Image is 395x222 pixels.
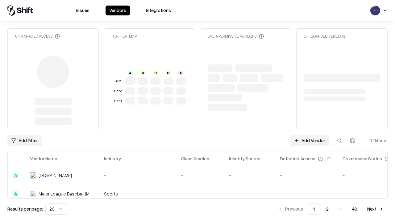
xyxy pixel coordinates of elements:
[153,71,158,76] div: C
[128,71,133,76] div: A
[181,172,219,179] div: -
[140,71,145,76] div: B
[280,172,333,179] div: -
[15,34,60,39] div: Unmanaged Access
[364,203,388,215] button: Next
[13,191,19,197] div: A
[290,135,329,146] a: Add Vendor
[178,71,183,76] div: F
[30,155,57,162] div: Vendor Name
[142,6,175,15] button: Integrations
[113,79,123,84] div: Tier 1
[308,203,320,215] button: 1
[363,137,388,144] div: 971 items
[73,6,93,15] button: Issues
[39,191,94,197] div: Major League Baseball (MLB)
[111,34,137,39] div: Risk Heatmap
[229,155,260,162] div: Identity Source
[343,155,382,162] div: Governance Status
[208,34,264,39] div: Over-Permissive Vendors
[229,191,270,197] div: -
[113,98,123,104] div: Tier 3
[104,172,171,179] div: -
[274,203,388,215] nav: pagination
[181,191,219,197] div: -
[113,88,123,94] div: Tier 2
[7,135,42,146] button: Add Filter
[30,191,36,197] img: Major League Baseball (MLB)
[229,172,270,179] div: -
[280,155,315,162] div: Detected Access
[321,203,334,215] button: 2
[13,172,19,179] div: A
[104,191,171,197] div: Sports
[166,71,171,76] div: D
[104,155,121,162] div: Industry
[39,172,72,179] div: [DOMAIN_NAME]
[181,155,209,162] div: Classification
[7,206,43,212] p: Results per page:
[347,203,362,215] button: 49
[304,34,345,39] div: Offboarded Vendors
[106,6,130,15] button: Vendors
[30,172,36,179] img: pathfactory.com
[280,191,333,197] div: -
